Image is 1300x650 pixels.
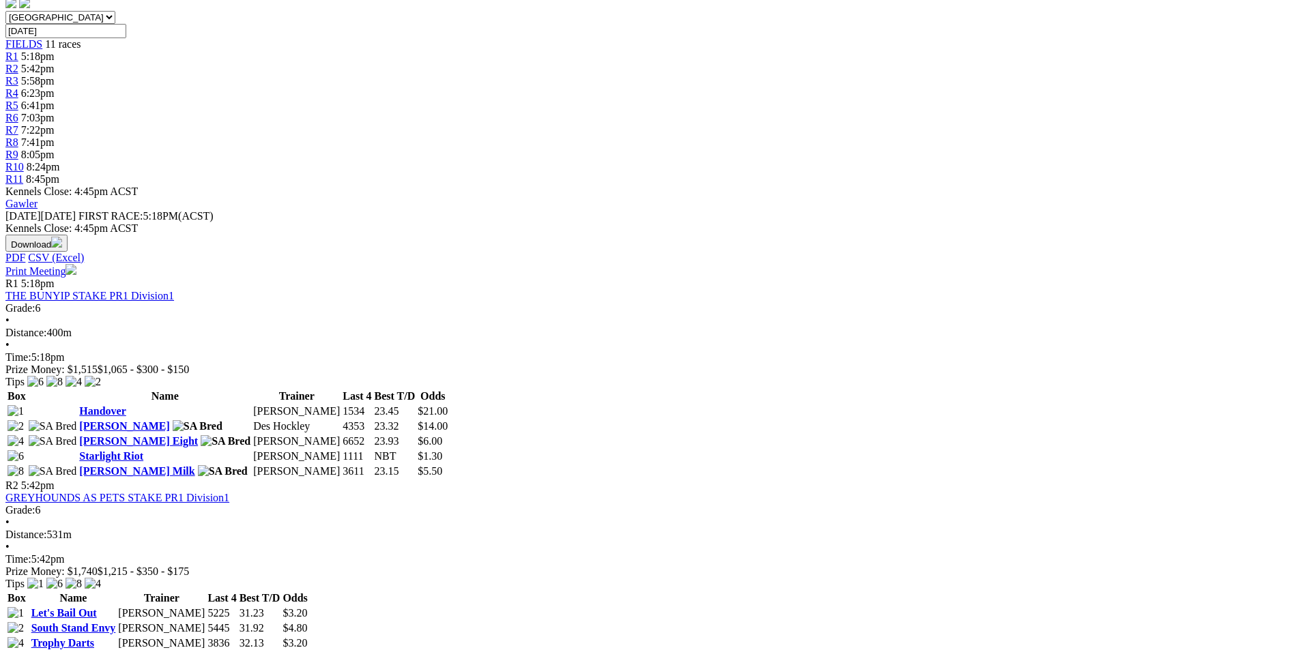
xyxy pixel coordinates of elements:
[29,435,77,447] img: SA Bred
[5,87,18,99] a: R4
[342,434,372,448] td: 6652
[5,504,1295,516] div: 6
[21,149,55,160] span: 8:05pm
[21,136,55,148] span: 7:41pm
[45,38,81,50] span: 11 races
[27,578,44,590] img: 1
[21,479,55,491] span: 5:42pm
[252,449,341,463] td: [PERSON_NAME]
[374,434,416,448] td: 23.93
[239,621,281,635] td: 31.92
[5,529,46,540] span: Distance:
[5,222,1295,235] div: Kennels Close: 4:45pm ACST
[21,112,55,123] span: 7:03pm
[29,420,77,432] img: SA Bred
[342,404,372,418] td: 1534
[117,591,205,605] th: Trainer
[5,198,38,209] a: Gawler
[8,592,26,604] span: Box
[5,100,18,111] span: R5
[8,435,24,447] img: 4
[31,591,117,605] th: Name
[5,327,46,338] span: Distance:
[8,405,24,417] img: 1
[98,364,190,375] span: $1,065 - $300 - $150
[252,434,341,448] td: [PERSON_NAME]
[79,450,143,462] a: Starlight Riot
[5,529,1295,541] div: 531m
[21,124,55,136] span: 7:22pm
[252,419,341,433] td: Des Hockley
[78,210,143,222] span: FIRST RACE:
[374,419,416,433] td: 23.32
[26,173,59,185] span: 8:45pm
[374,464,416,478] td: 23.15
[342,449,372,463] td: 1111
[252,404,341,418] td: [PERSON_NAME]
[8,420,24,432] img: 2
[5,553,1295,565] div: 5:42pm
[5,161,24,173] a: R10
[5,479,18,491] span: R2
[418,465,442,477] span: $5.50
[29,465,77,477] img: SA Bred
[21,75,55,87] span: 5:58pm
[5,339,10,351] span: •
[5,492,229,503] a: GREYHOUNDS AS PETS STAKE PR1 Division1
[5,63,18,74] a: R2
[374,389,416,403] th: Best T/D
[374,404,416,418] td: 23.45
[5,210,76,222] span: [DATE]
[8,607,24,619] img: 1
[5,278,18,289] span: R1
[5,149,18,160] span: R9
[239,636,281,650] td: 32.13
[28,252,84,263] a: CSV (Excel)
[8,622,24,634] img: 2
[252,464,341,478] td: [PERSON_NAME]
[5,290,174,301] a: THE BUNYIP STAKE PR1 Division1
[283,637,307,649] span: $3.20
[342,464,372,478] td: 3611
[46,376,63,388] img: 8
[8,465,24,477] img: 8
[5,314,10,326] span: •
[78,210,214,222] span: 5:18PM(ACST)
[5,302,1295,314] div: 6
[46,578,63,590] img: 6
[5,124,18,136] a: R7
[5,265,76,277] a: Print Meeting
[282,591,308,605] th: Odds
[252,389,341,403] th: Trainer
[5,504,35,516] span: Grade:
[5,24,126,38] input: Select date
[5,351,31,363] span: Time:
[5,75,18,87] a: R3
[5,136,18,148] a: R8
[239,606,281,620] td: 31.23
[66,264,76,275] img: printer.svg
[31,607,97,619] a: Let's Bail Out
[5,173,23,185] a: R11
[173,420,222,432] img: SA Bred
[21,278,55,289] span: 5:18pm
[283,607,307,619] span: $3.20
[66,376,82,388] img: 4
[283,622,307,634] span: $4.80
[5,302,35,314] span: Grade:
[85,376,101,388] img: 2
[5,186,138,197] span: Kennels Close: 4:45pm ACST
[8,390,26,402] span: Box
[207,636,237,650] td: 3836
[66,578,82,590] img: 8
[201,435,250,447] img: SA Bred
[79,405,126,417] a: Handover
[117,621,205,635] td: [PERSON_NAME]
